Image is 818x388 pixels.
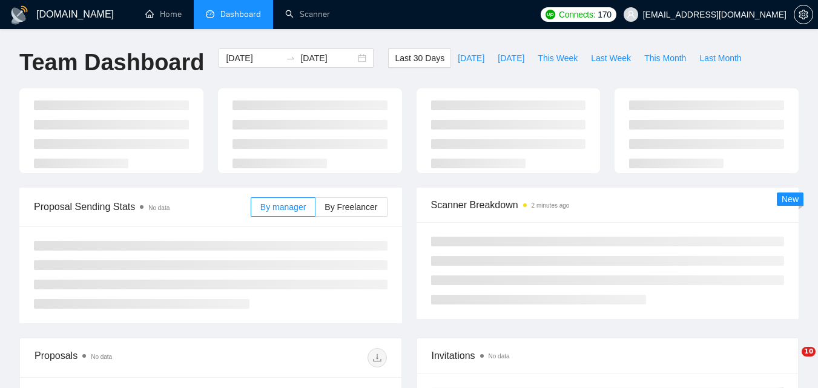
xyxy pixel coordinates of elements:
[285,9,330,19] a: searchScanner
[19,48,204,77] h1: Team Dashboard
[432,348,784,363] span: Invitations
[300,51,355,65] input: End date
[458,51,484,65] span: [DATE]
[388,48,451,68] button: Last 30 Days
[91,353,112,360] span: No data
[777,347,806,376] iframe: Intercom live chat
[802,347,816,357] span: 10
[598,8,611,21] span: 170
[395,51,444,65] span: Last 30 Days
[148,205,170,211] span: No data
[431,197,785,212] span: Scanner Breakdown
[638,48,693,68] button: This Month
[559,8,595,21] span: Connects:
[538,51,578,65] span: This Week
[226,51,281,65] input: Start date
[794,5,813,24] button: setting
[220,9,261,19] span: Dashboard
[644,51,686,65] span: This Month
[693,48,748,68] button: Last Month
[489,353,510,360] span: No data
[498,51,524,65] span: [DATE]
[451,48,491,68] button: [DATE]
[532,202,570,209] time: 2 minutes ago
[260,202,306,212] span: By manager
[627,10,635,19] span: user
[546,10,555,19] img: upwork-logo.png
[145,9,182,19] a: homeHome
[491,48,531,68] button: [DATE]
[531,48,584,68] button: This Week
[34,199,251,214] span: Proposal Sending Stats
[10,5,29,25] img: logo
[325,202,377,212] span: By Freelancer
[286,53,295,63] span: swap-right
[584,48,638,68] button: Last Week
[794,10,813,19] span: setting
[35,348,211,367] div: Proposals
[591,51,631,65] span: Last Week
[699,51,741,65] span: Last Month
[206,10,214,18] span: dashboard
[286,53,295,63] span: to
[794,10,813,19] a: setting
[782,194,799,204] span: New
